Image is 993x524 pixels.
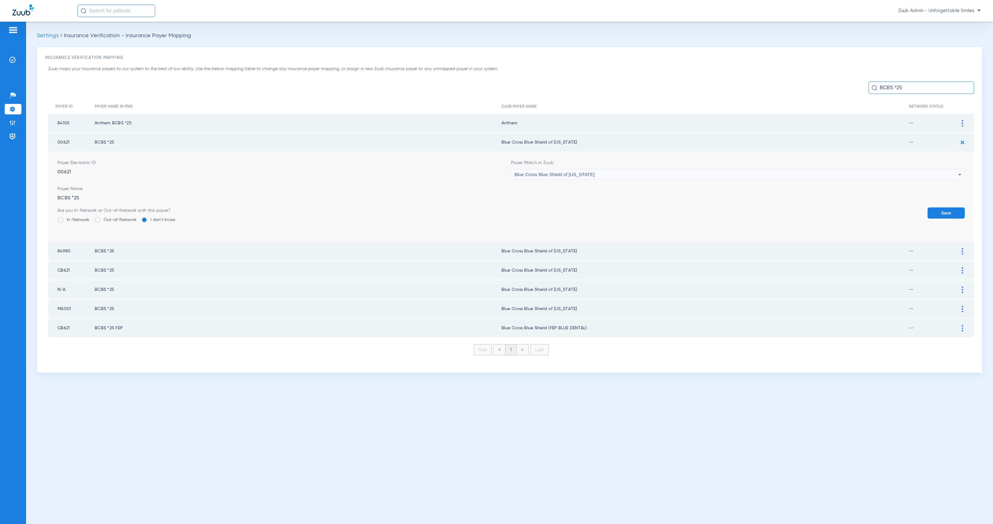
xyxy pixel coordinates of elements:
[95,133,501,152] td: BCBS *25
[962,306,963,312] img: group-vertical.svg
[962,120,963,127] img: group-vertical.svg
[95,99,501,113] th: Payer Name in PMS
[962,267,963,274] img: group-vertical.svg
[48,300,95,318] td: MA001
[57,186,965,192] span: Payer Name
[869,82,974,94] input: Search by payer ID or name
[8,26,18,34] img: hamburger-icon
[94,217,137,223] label: Out-of-Network
[95,261,501,280] td: BCBS *25
[501,261,909,280] td: Blue Cross Blue Shield of [US_STATE]
[57,217,90,223] label: In-Network
[501,99,909,113] th: Zuub Payer Name
[511,160,965,166] span: Payer Match in Zuub
[909,300,957,318] td: --
[48,280,95,299] td: N/A
[928,207,965,219] button: Save
[95,280,501,299] td: BCBS *25
[872,85,877,91] img: Search Icon
[957,137,968,148] img: plus.svg
[48,133,95,152] td: 00621
[95,300,501,318] td: BCBS *25
[37,33,59,38] span: Settings
[514,172,595,177] span: Blue Cross Blue Shield of [US_STATE]
[898,8,981,14] span: Zuub Admin - Unforgettable Smiles
[501,300,909,318] td: Blue Cross Blue Shield of [US_STATE]
[95,319,501,337] td: BCBS *25 FEP
[909,133,957,152] td: --
[501,133,909,152] td: Blue Cross Blue Shield of [US_STATE]
[48,66,974,72] p: Zuub maps your insurance payers to our system to the best of our ability. Use the below mapping t...
[521,348,524,351] img: arrow-right-blue.svg
[45,55,974,61] h3: Insurance Verification Mapping
[12,5,34,16] img: Zuub Logo
[141,217,175,223] label: I don't know
[909,99,957,113] th: Network Status
[909,319,957,337] td: --
[57,207,175,214] div: Are you In-Network or Out-of-Network with this payer?
[81,8,86,14] img: Search Icon
[95,242,501,260] td: BCBS *25
[501,114,909,132] td: Anthem
[78,5,155,17] input: Search for patients
[48,114,95,132] td: 84105
[64,33,191,38] span: Insurance Verification - Insurance Payer Mapping
[962,325,963,331] img: group-vertical.svg
[498,348,501,351] img: arrow-left-blue.svg
[95,114,501,132] td: Anthem BCBS *25
[48,242,95,260] td: 84980
[909,280,957,299] td: --
[48,261,95,280] td: CB621
[57,160,511,180] div: 00621
[474,344,492,355] li: First
[909,114,957,132] td: --
[57,207,175,228] app-insurance-payer-mapping-network-stat: Are you In-Network or Out-of-Network with this payer?
[501,242,909,260] td: Blue Cross Blue Shield of [US_STATE]
[501,280,909,299] td: Blue Cross Blue Shield of [US_STATE]
[48,319,95,337] td: CB621
[909,242,957,260] td: --
[48,99,95,113] th: Payer ID
[505,344,517,355] li: 1
[962,248,963,255] img: group-vertical.svg
[501,319,909,337] td: Blue Cross Blue Shield (FEP BLUE DENTAL)
[909,261,957,280] td: --
[530,344,549,355] li: Last
[57,160,511,166] span: Payer Electronic ID
[962,286,963,293] img: group-vertical.svg
[57,186,965,201] div: BCBS *25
